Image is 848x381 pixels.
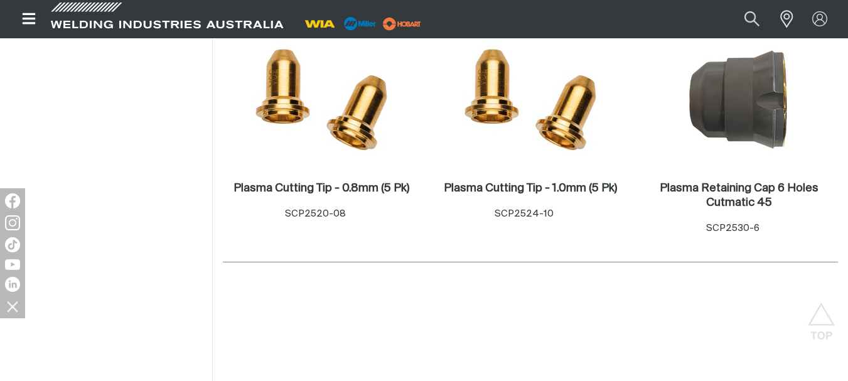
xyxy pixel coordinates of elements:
img: Plasma Retaining Cap 6 Holes Cutmatic 45 [673,33,806,167]
h2: Plasma Cutting Tip - 0.8mm (5 Pk) [233,183,409,194]
input: Product name or item number... [715,5,773,33]
img: Instagram [5,215,20,230]
button: Search products [731,5,773,33]
button: Scroll to top [807,303,835,331]
a: Plasma Cutting Tip - 0.8mm (5 Pk) [233,181,409,196]
h2: Plasma Retaining Cap 6 Holes Cutmatic 45 [660,183,818,208]
img: LinkedIn [5,277,20,292]
img: Plasma Cutting Tip - 0.8mm (5 Pk) [254,33,389,167]
img: Facebook [5,193,20,208]
span: SCP2520-08 [285,209,346,218]
span: SCP2524-10 [495,209,554,218]
img: TikTok [5,237,20,252]
img: miller [379,14,425,33]
a: Plasma Cutting Tip - 1.0mm (5 Pk) [444,181,617,196]
img: hide socials [2,296,23,317]
span: SCP2530-6 [706,223,759,233]
img: YouTube [5,259,20,270]
a: Plasma Retaining Cap 6 Holes Cutmatic 45 [647,181,832,210]
img: Plasma Cutting Tip - 1.0mm (5 Pk) [463,33,598,167]
a: miller [379,19,425,28]
h2: Plasma Cutting Tip - 1.0mm (5 Pk) [444,183,617,194]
